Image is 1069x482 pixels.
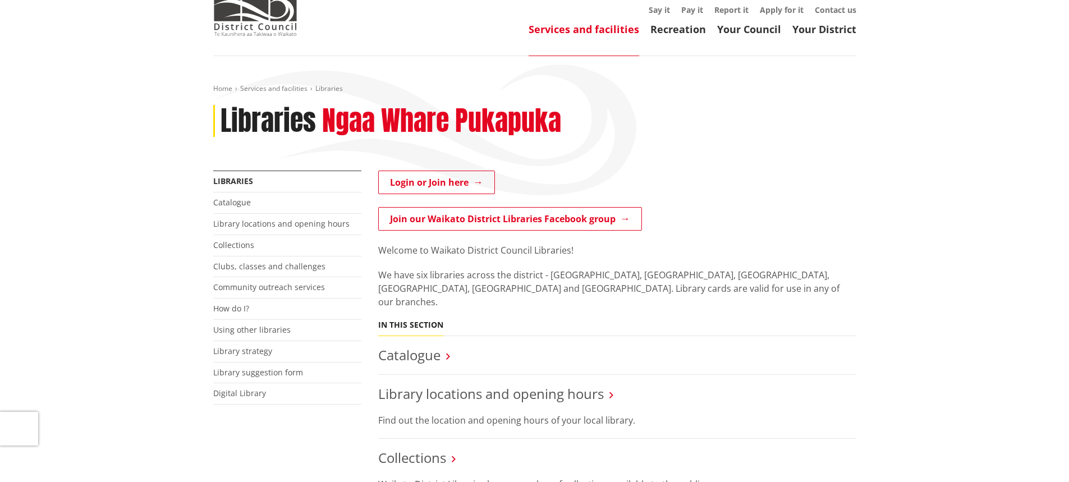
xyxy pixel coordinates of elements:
a: Library locations and opening hours [378,384,604,403]
a: Digital Library [213,388,266,398]
a: Catalogue [213,197,251,208]
a: Your District [792,22,856,36]
a: Collections [378,448,446,467]
a: Libraries [213,176,253,186]
a: Join our Waikato District Libraries Facebook group [378,207,642,231]
a: Services and facilities [240,84,308,93]
span: Libraries [315,84,343,93]
a: Say it [649,4,670,15]
nav: breadcrumb [213,84,856,94]
a: Collections [213,240,254,250]
span: ibrary cards are valid for use in any of our branches. [378,282,839,308]
a: Your Council [717,22,781,36]
a: Recreation [650,22,706,36]
a: How do I? [213,303,249,314]
h2: Ngaa Whare Pukapuka [322,105,561,137]
p: Find out the location and opening hours of your local library. [378,414,856,427]
a: Using other libraries [213,324,291,335]
p: We have six libraries across the district - [GEOGRAPHIC_DATA], [GEOGRAPHIC_DATA], [GEOGRAPHIC_DAT... [378,268,856,309]
a: Library locations and opening hours [213,218,350,229]
a: Home [213,84,232,93]
a: Library strategy [213,346,272,356]
h1: Libraries [221,105,316,137]
a: Community outreach services [213,282,325,292]
a: Contact us [815,4,856,15]
p: Welcome to Waikato District Council Libraries! [378,244,856,257]
a: Login or Join here [378,171,495,194]
a: Catalogue [378,346,441,364]
a: Library suggestion form [213,367,303,378]
h5: In this section [378,320,443,330]
a: Clubs, classes and challenges [213,261,325,272]
a: Services and facilities [529,22,639,36]
a: Report it [714,4,749,15]
a: Pay it [681,4,703,15]
a: Apply for it [760,4,804,15]
iframe: Messenger Launcher [1017,435,1058,475]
